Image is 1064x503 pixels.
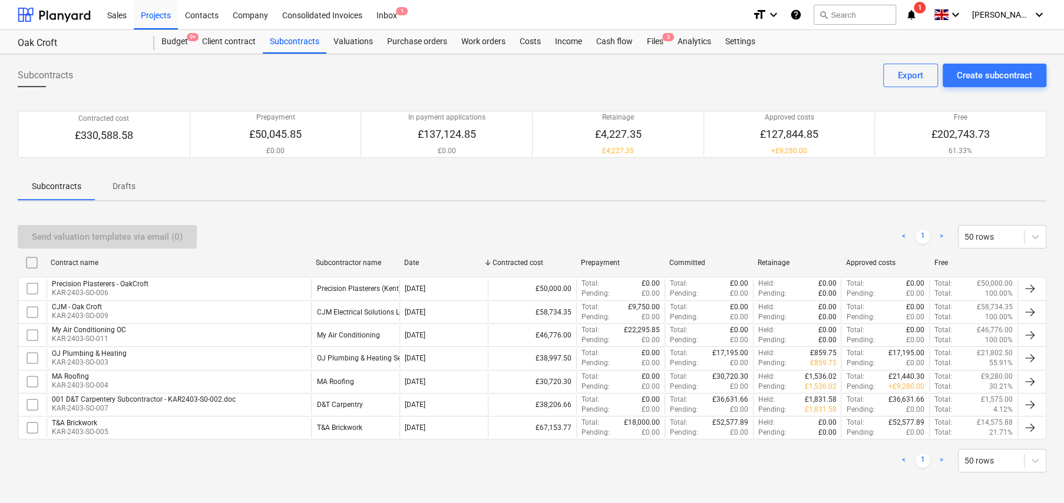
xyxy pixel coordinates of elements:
button: Search [814,5,896,25]
div: Settings [718,30,762,54]
p: £0.00 [906,279,924,289]
div: £46,776.00 [488,325,576,345]
div: Files [640,30,670,54]
p: £0.00 [642,289,660,299]
p: Total : [581,348,599,358]
p: £0.00 [642,335,660,345]
p: 55.91% [989,358,1013,368]
p: Pending : [758,289,787,299]
p: Total : [670,279,688,289]
iframe: Chat Widget [1005,446,1064,503]
div: [DATE] [405,284,425,293]
p: £0.00 [642,348,660,358]
p: Total : [846,279,864,289]
p: £30,720.30 [712,372,748,382]
p: £0.00 [906,289,924,299]
p: £0.00 [730,428,748,438]
p: Prepayment [249,112,302,123]
p: Held : [758,348,775,358]
span: 9+ [187,33,199,41]
div: Work orders [454,30,513,54]
p: Pending : [670,405,698,415]
div: Prepayment [581,259,660,267]
p: £52,577.89 [712,418,748,428]
div: Precision Plasterers - OakCroft [52,280,148,288]
p: £17,195.00 [712,348,748,358]
p: Total : [846,395,864,405]
p: £0.00 [818,302,836,312]
p: £0.00 [818,325,836,335]
a: Previous page [897,230,911,244]
span: 3 [662,33,674,41]
p: Pending : [670,312,698,322]
div: Date [404,259,483,267]
p: Total : [934,382,952,392]
div: Approved costs [846,259,925,267]
div: [DATE] [405,378,425,386]
p: Pending : [670,335,698,345]
p: Pending : [846,335,874,345]
p: Total : [581,395,599,405]
p: 100.00% [985,312,1013,322]
p: £0.00 [818,279,836,289]
div: Precision Plasterers (Kent) Ltd [316,284,412,293]
div: OJ Plumbing & Heating Services Limited [316,354,444,362]
p: £21,802.50 [977,348,1013,358]
button: Create subcontract [943,64,1046,87]
p: Pending : [758,405,787,415]
div: D&T Carpentry [316,401,362,409]
p: £0.00 [906,428,924,438]
div: CJM Electrical Solutions Ltd [316,308,405,316]
span: search [819,10,828,19]
div: Committed [669,259,748,267]
p: Total : [670,395,688,405]
p: Pending : [846,289,874,299]
p: £0.00 [730,358,748,368]
p: £21,440.30 [888,372,924,382]
p: £17,195.00 [888,348,924,358]
div: Oak Croft [18,37,140,49]
p: Pending : [581,289,610,299]
div: Subcontractor name [316,259,395,267]
p: Total : [581,279,599,289]
div: £50,000.00 [488,279,576,299]
p: Free [931,112,990,123]
p: Pending : [670,382,698,392]
p: £1,575.00 [981,395,1013,405]
p: Total : [581,372,599,382]
p: Approved costs [760,112,818,123]
p: £4,227.35 [594,146,641,156]
p: Total : [934,428,952,438]
p: Total : [934,405,952,415]
div: Contract name [51,259,306,267]
a: Budget9+ [154,30,195,54]
a: Next page [934,454,949,468]
div: [DATE] [405,354,425,362]
p: KAR-2403-SO-003 [52,358,127,368]
p: £9,280.00 [981,372,1013,382]
p: 100.00% [985,335,1013,345]
p: £36,631.66 [712,395,748,405]
p: £0.00 [730,279,748,289]
span: Subcontracts [18,68,73,82]
p: KAR-2403-SO-007 [52,403,236,413]
p: Pending : [670,289,698,299]
div: CJM - Oak Croft [52,303,108,311]
p: Total : [670,372,688,382]
p: Total : [581,325,599,335]
p: £1,831.58 [804,395,836,405]
p: £0.00 [642,372,660,382]
p: £0.00 [730,382,748,392]
p: Held : [758,395,775,405]
p: £52,577.89 [888,418,924,428]
p: Pending : [581,405,610,415]
p: Pending : [758,358,787,368]
p: Pending : [758,335,787,345]
p: Pending : [581,428,610,438]
p: 4.12% [993,405,1013,415]
p: £14,575.88 [977,418,1013,428]
p: Pending : [846,428,874,438]
p: £9,750.00 [628,302,660,312]
p: £0.00 [906,335,924,345]
div: Subcontracts [263,30,326,54]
